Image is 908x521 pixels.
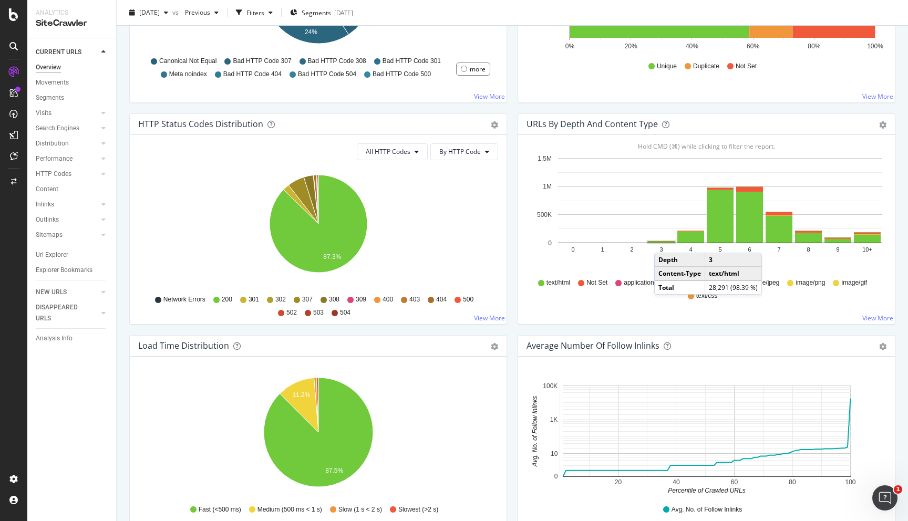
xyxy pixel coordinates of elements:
[138,169,498,290] div: A chart.
[808,43,820,50] text: 80%
[298,70,356,79] span: Bad HTTP Code 504
[36,249,68,260] div: Url Explorer
[655,280,705,294] td: Total
[862,314,893,322] a: View More
[624,278,690,287] span: application/octet-stream
[430,143,498,160] button: By HTTP Code
[325,467,343,474] text: 87.5%
[543,382,558,390] text: 100K
[286,4,357,21] button: Segments[DATE]
[329,295,339,304] span: 308
[36,108,98,119] a: Visits
[36,230,63,241] div: Sitemaps
[538,155,552,162] text: 1.5M
[551,450,558,457] text: 10
[36,302,98,324] a: DISAPPEARED URLS
[862,92,893,101] a: View More
[36,333,73,344] div: Analysis Info
[138,373,498,495] svg: A chart.
[693,62,719,71] span: Duplicate
[199,505,241,514] span: Fast (<500 ms)
[36,47,98,58] a: CURRENT URLS
[233,57,291,66] span: Bad HTTP Code 307
[845,478,855,486] text: 100
[36,214,59,225] div: Outlinks
[36,62,61,73] div: Overview
[546,278,570,287] span: text/html
[223,70,282,79] span: Bad HTTP Code 404
[36,153,73,164] div: Performance
[548,239,552,247] text: 0
[286,308,297,317] span: 502
[659,246,663,253] text: 3
[36,287,67,298] div: NEW URLS
[655,267,705,281] td: Content-Type
[36,153,98,164] a: Performance
[705,253,762,267] td: 3
[36,265,92,276] div: Explorer Bookmarks
[807,246,810,253] text: 8
[36,302,89,324] div: DISAPPEARED URLS
[625,43,637,50] text: 20%
[439,147,481,156] span: By HTTP Code
[894,485,902,494] span: 1
[249,295,259,304] span: 301
[323,253,341,260] text: 87.3%
[527,340,659,351] div: Average Number of Follow Inlinks
[879,343,886,350] div: gear
[357,143,428,160] button: All HTTP Codes
[36,138,69,149] div: Distribution
[163,295,205,304] span: Network Errors
[36,169,71,180] div: HTTP Codes
[138,340,229,351] div: Load Time Distribution
[275,295,286,304] span: 302
[672,505,742,514] span: Avg. No. of Follow Inlinks
[36,77,69,88] div: Movements
[36,92,109,103] a: Segments
[879,121,886,129] div: gear
[705,267,762,281] td: text/html
[601,246,604,253] text: 1
[463,295,473,304] span: 500
[705,280,762,294] td: 28,291 (98.39 %)
[139,8,160,17] span: 2025 Aug. 9th
[340,308,350,317] span: 504
[673,478,680,486] text: 40
[527,152,886,274] svg: A chart.
[36,123,98,134] a: Search Engines
[222,295,232,304] span: 200
[862,246,872,253] text: 10+
[356,295,366,304] span: 309
[366,147,410,156] span: All HTTP Codes
[777,246,780,253] text: 7
[232,4,277,21] button: Filters
[305,28,317,36] text: 24%
[169,70,207,79] span: Meta noindex
[474,92,505,101] a: View More
[409,295,420,304] span: 403
[36,287,98,298] a: NEW URLS
[527,119,658,129] div: URLs by Depth and Content Type
[836,246,839,253] text: 9
[630,246,633,253] text: 2
[125,4,172,21] button: [DATE]
[36,123,79,134] div: Search Engines
[554,473,558,480] text: 0
[796,278,825,287] span: image/png
[36,77,109,88] a: Movements
[36,184,58,195] div: Content
[565,43,575,50] text: 0%
[491,121,498,129] div: gear
[718,246,721,253] text: 5
[615,478,622,486] text: 20
[292,391,310,399] text: 11.2%
[36,230,98,241] a: Sitemaps
[36,214,98,225] a: Outlinks
[36,249,109,260] a: Url Explorer
[181,8,210,17] span: Previous
[159,57,216,66] span: Canonical Not Equal
[36,199,98,210] a: Inlinks
[398,505,438,514] span: Slowest (>2 s)
[36,199,54,210] div: Inlinks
